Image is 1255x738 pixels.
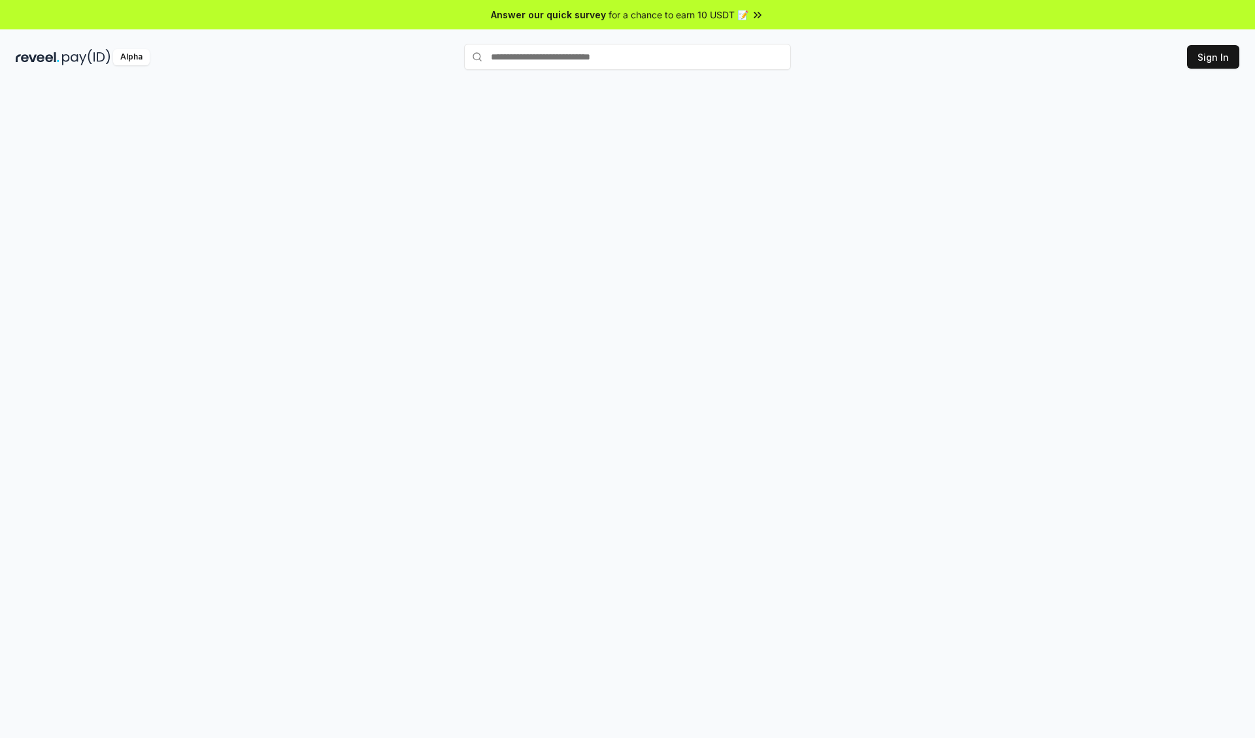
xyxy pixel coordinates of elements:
button: Sign In [1187,45,1239,69]
span: Answer our quick survey [491,8,606,22]
div: Alpha [113,49,150,65]
span: for a chance to earn 10 USDT 📝 [609,8,748,22]
img: pay_id [62,49,110,65]
img: reveel_dark [16,49,59,65]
